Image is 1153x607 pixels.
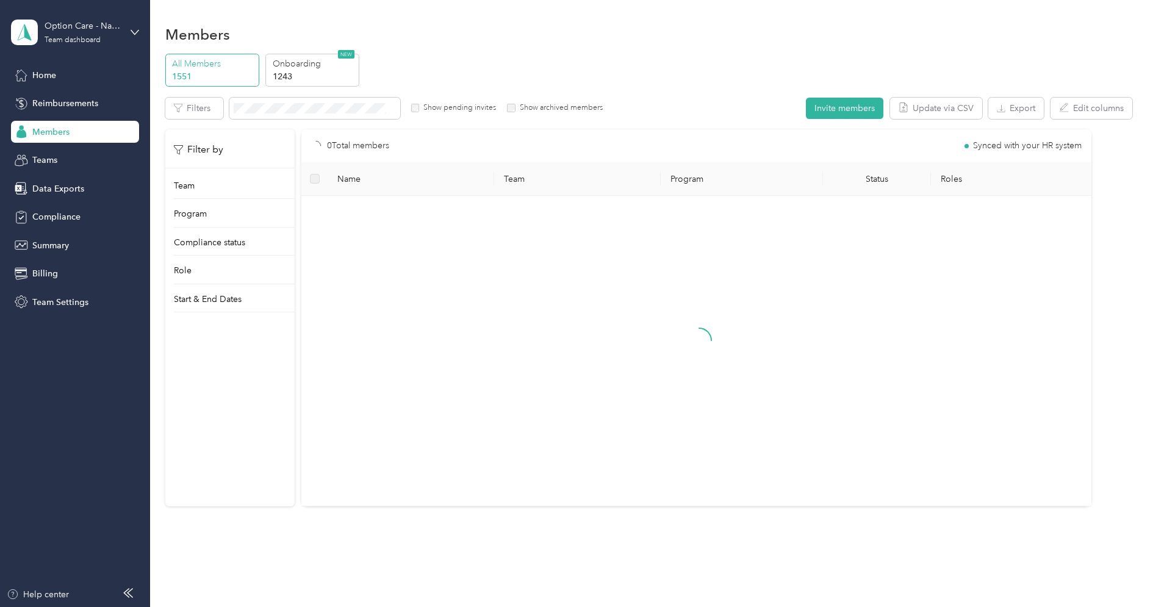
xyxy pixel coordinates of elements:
th: Roles [931,162,1097,196]
p: 1551 [172,70,255,83]
th: Program [661,162,823,196]
div: Option Care - Naven Health [45,20,121,32]
th: Name [328,162,494,196]
button: Edit columns [1051,98,1132,119]
span: NEW [338,50,354,59]
p: Compliance status [174,236,245,249]
button: Invite members [806,98,883,119]
span: Members [32,126,70,138]
button: Update via CSV [890,98,982,119]
h1: Members [165,28,230,41]
button: Export [988,98,1044,119]
p: Program [174,207,207,220]
span: Home [32,69,56,82]
p: Start & End Dates [174,293,242,306]
button: Filters [165,98,223,119]
p: Onboarding [273,57,356,70]
span: Reimbursements [32,97,98,110]
p: 1243 [273,70,356,83]
span: Name [337,174,484,184]
span: Teams [32,154,57,167]
th: Status [823,162,931,196]
p: Role [174,264,192,277]
span: Data Exports [32,182,84,195]
p: Filter by [174,142,223,157]
button: Help center [7,588,69,601]
p: Team [174,179,195,192]
span: Synced with your HR system [973,142,1082,150]
div: Team dashboard [45,37,101,44]
p: 0 Total members [327,139,389,153]
th: Team [494,162,661,196]
iframe: Everlance-gr Chat Button Frame [1085,539,1153,607]
span: Billing [32,267,58,280]
label: Show archived members [515,102,603,113]
p: All Members [172,57,255,70]
span: Compliance [32,210,81,223]
span: Summary [32,239,69,252]
label: Show pending invites [419,102,496,113]
span: Team Settings [32,296,88,309]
